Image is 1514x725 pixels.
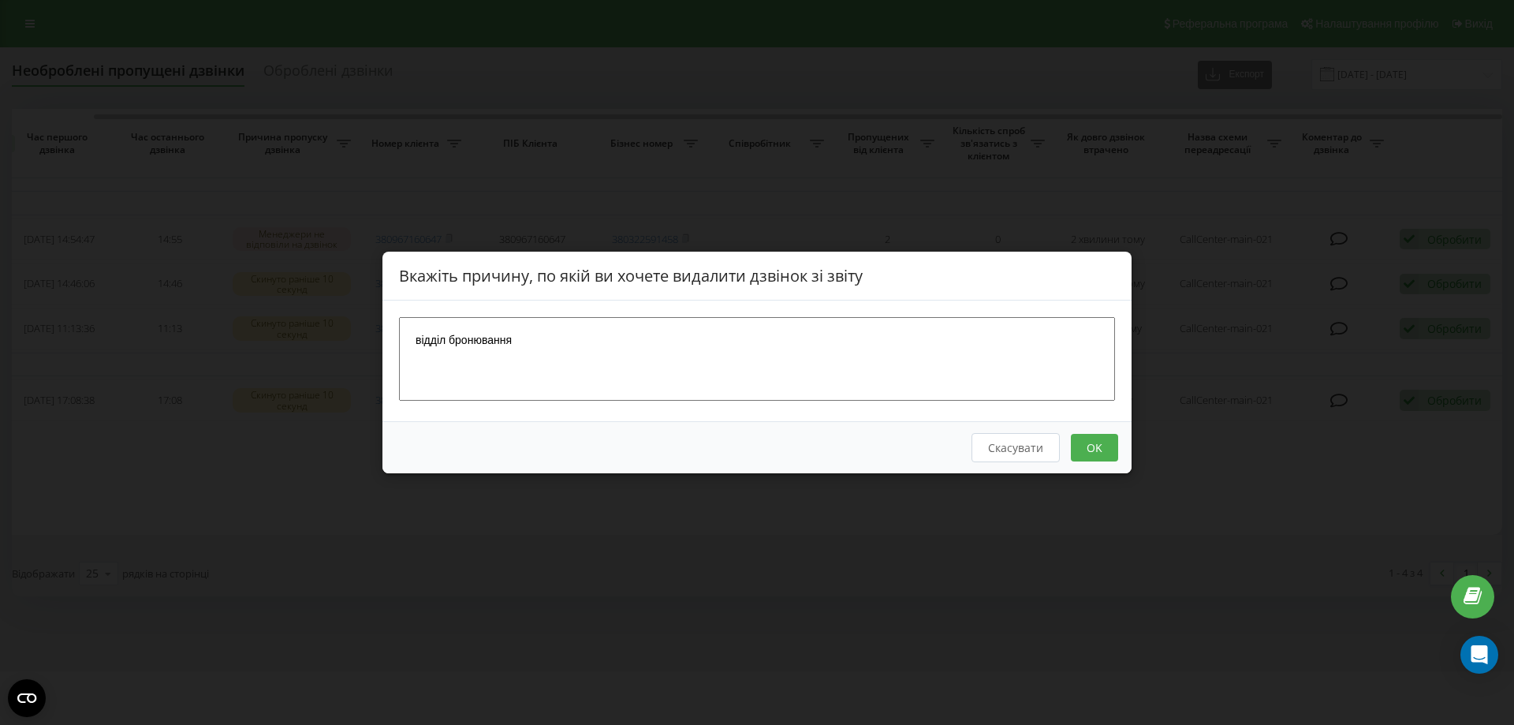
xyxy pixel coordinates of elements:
div: Вкажіть причину, по якій ви хочете видалити дзвінок зі звіту [382,252,1132,301]
textarea: відділ бронювання [399,317,1115,401]
button: OK [1071,434,1118,462]
button: Open CMP widget [8,679,46,717]
div: Open Intercom Messenger [1460,636,1498,674]
button: Скасувати [971,433,1060,462]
